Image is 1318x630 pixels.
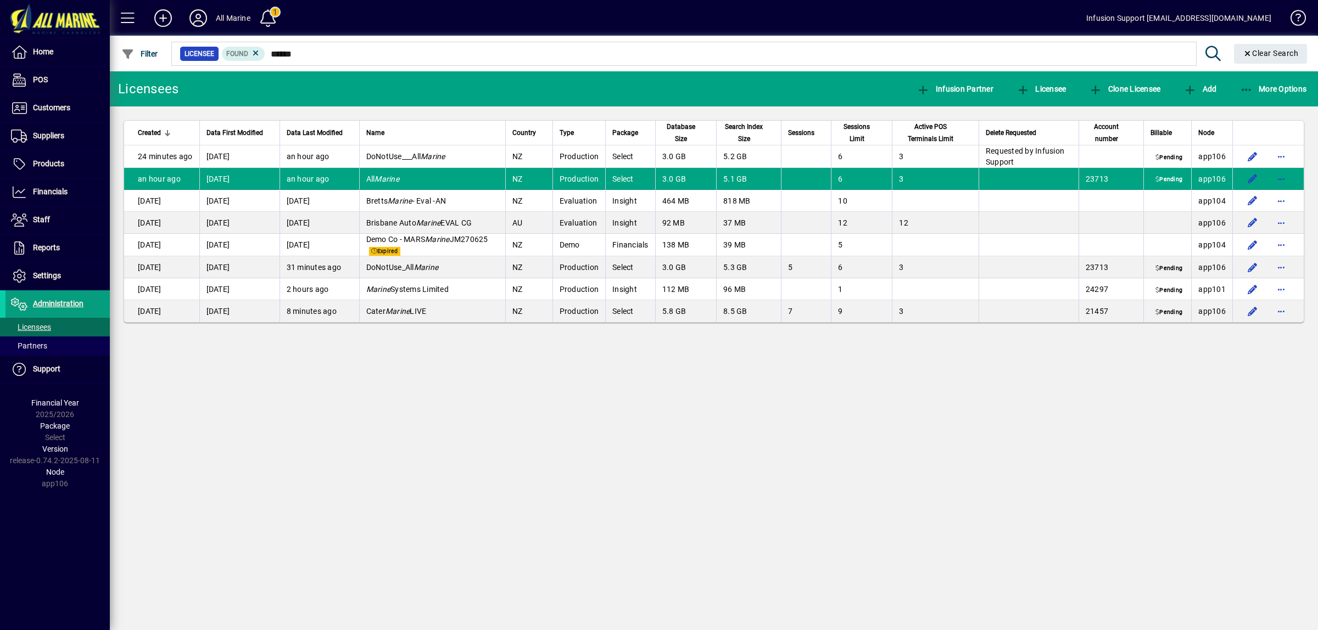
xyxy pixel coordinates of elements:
td: Financials [605,234,655,256]
span: Administration [33,299,83,308]
span: All [366,175,399,183]
td: 31 minutes ago [280,256,359,278]
button: More options [1272,236,1290,254]
em: Marine [388,196,412,205]
td: 3 [892,256,979,278]
td: 3.0 GB [655,256,717,278]
td: Insight [605,212,655,234]
span: Settings [33,271,61,280]
span: Pending [1153,153,1185,162]
span: app106.prod.infusionbusinesssoftware.com [1198,307,1226,316]
span: DoNotUse_All [366,263,439,272]
div: Infusion Support [EMAIL_ADDRESS][DOMAIN_NAME] [1086,9,1271,27]
span: Billable [1151,127,1172,139]
span: More Options [1240,85,1307,93]
td: 1 [831,278,892,300]
span: Country [512,127,536,139]
span: Delete Requested [986,127,1036,139]
span: app104.prod.infusionbusinesssoftware.com [1198,196,1226,205]
button: Edit [1244,258,1261,276]
td: [DATE] [280,190,359,212]
button: Edit [1244,236,1261,254]
td: 3.0 GB [655,168,717,190]
span: POS [33,75,48,84]
td: [DATE] [199,168,280,190]
td: 21457 [1079,300,1143,322]
td: [DATE] [199,278,280,300]
td: NZ [505,278,552,300]
a: Products [5,150,110,178]
td: [DATE] [199,212,280,234]
span: Partners [11,341,47,350]
td: Evaluation [552,212,606,234]
td: 5.1 GB [716,168,781,190]
span: Account number [1086,121,1127,145]
td: NZ [505,234,552,256]
td: Select [605,300,655,322]
span: Systems Limited [366,285,449,294]
span: Clear Search [1243,49,1299,58]
td: 5 [831,234,892,256]
button: More options [1272,170,1290,188]
span: Licensee [1017,85,1066,93]
td: 2 hours ago [280,278,359,300]
td: an hour ago [280,145,359,168]
button: Edit [1244,214,1261,232]
span: Filter [121,49,158,58]
div: Sessions Limit [838,121,885,145]
td: Evaluation [552,190,606,212]
td: 3 [892,145,979,168]
td: [DATE] [199,145,280,168]
span: Version [42,445,68,453]
button: More options [1272,280,1290,298]
span: Created [138,127,161,139]
span: Licensees [11,323,51,331]
td: [DATE] [199,300,280,322]
td: [DATE] [124,278,199,300]
button: Infusion Partner [914,79,996,99]
a: POS [5,66,110,94]
td: Select [605,145,655,168]
td: [DATE] [199,190,280,212]
span: app101.prod.infusionbusinesssoftware.com [1198,285,1226,294]
span: Pending [1153,264,1185,273]
td: Production [552,168,606,190]
span: Reports [33,243,60,252]
td: 7 [781,300,831,322]
span: Financials [33,187,68,196]
button: Clear [1234,44,1308,64]
span: Suppliers [33,131,64,140]
td: Requested by Infusion Support [979,145,1079,168]
td: 8 minutes ago [280,300,359,322]
td: Production [552,145,606,168]
td: 12 [831,212,892,234]
button: Add [1181,79,1219,99]
span: Type [560,127,574,139]
button: More Options [1237,79,1310,99]
td: 5 [781,256,831,278]
div: Created [138,127,193,139]
td: 96 MB [716,278,781,300]
div: Licensees [118,80,178,98]
div: Node [1198,127,1226,139]
span: Data First Modified [206,127,263,139]
span: Name [366,127,384,139]
td: 92 MB [655,212,717,234]
div: Country [512,127,546,139]
div: Billable [1151,127,1185,139]
button: Edit [1244,280,1261,298]
td: NZ [505,190,552,212]
button: Edit [1244,170,1261,188]
button: Edit [1244,302,1261,320]
td: [DATE] [280,234,359,256]
span: Sessions Limit [838,121,875,145]
div: Database Size [662,121,710,145]
em: Marine [375,175,399,183]
span: Found [226,50,248,58]
td: Demo [552,234,606,256]
td: an hour ago [280,168,359,190]
button: More options [1272,148,1290,165]
span: Financial Year [31,398,79,407]
span: DoNotUse___All [366,152,445,161]
em: Marine [366,285,391,294]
